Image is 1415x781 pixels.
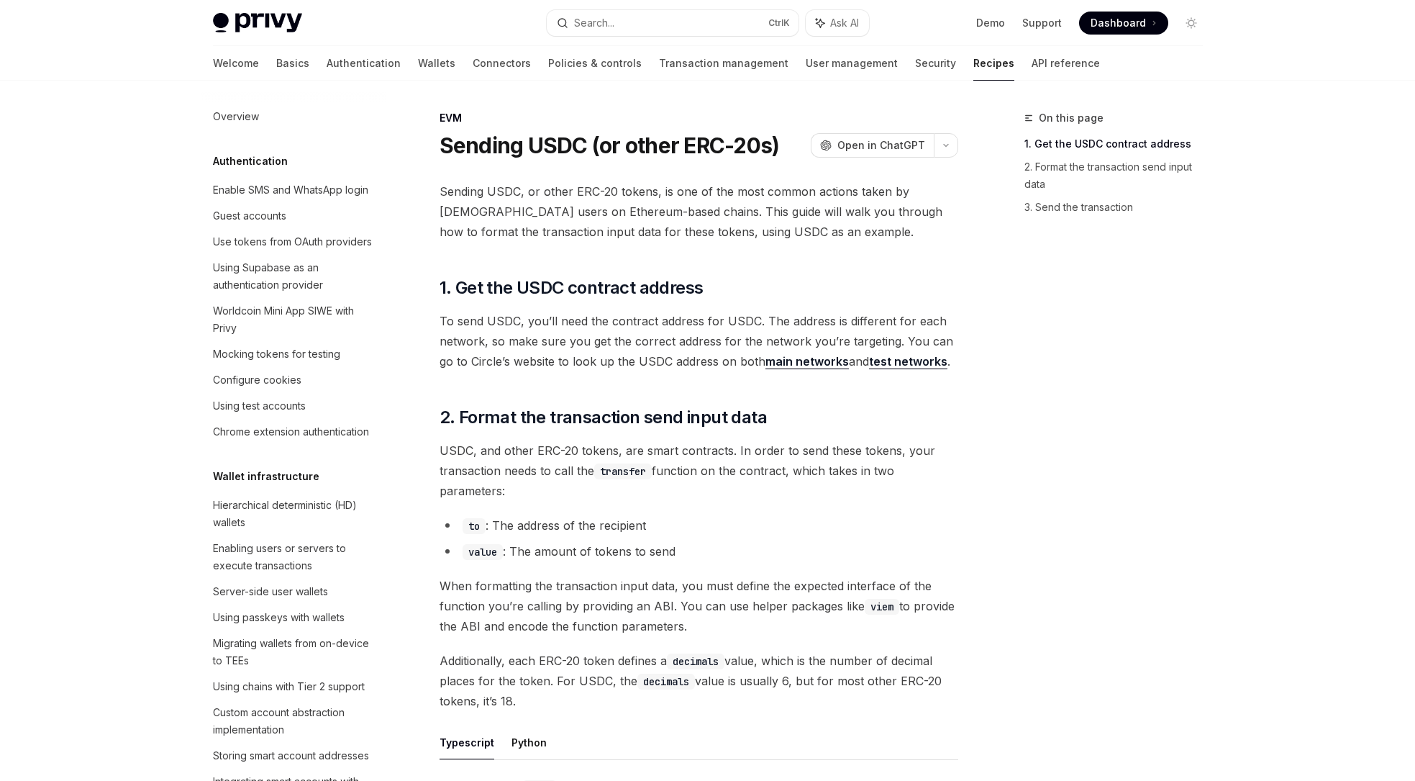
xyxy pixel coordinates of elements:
button: Typescript [440,726,494,759]
a: Demo [976,16,1005,30]
a: Mocking tokens for testing [201,341,386,367]
div: Migrating wallets from on-device to TEEs [213,635,377,669]
code: viem [865,599,899,615]
div: Overview [213,108,259,125]
a: User management [806,46,898,81]
a: 1. Get the USDC contract address [1024,132,1214,155]
span: Sending USDC, or other ERC-20 tokens, is one of the most common actions taken by [DEMOGRAPHIC_DAT... [440,181,958,242]
span: Ctrl K [768,17,790,29]
div: Search... [574,14,614,32]
a: Overview [201,104,386,130]
span: Additionally, each ERC-20 token defines a value, which is the number of decimal places for the to... [440,651,958,711]
div: EVM [440,111,958,125]
a: Transaction management [659,46,788,81]
a: Dashboard [1079,12,1168,35]
li: : The amount of tokens to send [440,541,958,561]
button: Ask AI [806,10,869,36]
a: Support [1022,16,1062,30]
a: Recipes [973,46,1014,81]
div: Using test accounts [213,397,306,415]
span: To send USDC, you’ll need the contract address for USDC. The address is different for each networ... [440,311,958,371]
code: to [463,518,486,534]
div: Server-side user wallets [213,583,328,600]
a: Enable SMS and WhatsApp login [201,177,386,203]
a: Custom account abstraction implementation [201,700,386,743]
a: Connectors [473,46,531,81]
div: Use tokens from OAuth providers [213,233,372,250]
h5: Wallet infrastructure [213,468,319,485]
a: Authentication [327,46,401,81]
code: transfer [594,464,652,479]
div: Worldcoin Mini App SIWE with Privy [213,302,377,337]
button: Python [511,726,547,759]
div: Using chains with Tier 2 support [213,678,365,695]
a: Wallets [418,46,455,81]
a: Chrome extension authentication [201,419,386,445]
a: Basics [276,46,309,81]
div: Enable SMS and WhatsApp login [213,181,368,199]
a: Using chains with Tier 2 support [201,674,386,700]
img: light logo [213,13,302,33]
a: main networks [765,354,849,369]
a: Storing smart account addresses [201,743,386,769]
div: Mocking tokens for testing [213,346,340,363]
button: Toggle dark mode [1180,12,1203,35]
div: Storing smart account addresses [213,747,369,764]
div: Enabling users or servers to execute transactions [213,540,377,574]
a: Using passkeys with wallets [201,605,386,631]
span: USDC, and other ERC-20 tokens, are smart contracts. In order to send these tokens, your transacti... [440,441,958,501]
span: Dashboard [1091,16,1146,30]
a: 3. Send the transaction [1024,196,1214,219]
span: Open in ChatGPT [837,138,925,153]
a: Guest accounts [201,203,386,229]
span: When formatting the transaction input data, you must define the expected interface of the functio... [440,576,958,636]
code: value [463,544,503,560]
a: Configure cookies [201,367,386,393]
button: Open in ChatGPT [811,133,934,158]
span: 2. Format the transaction send input data [440,406,767,429]
a: Hierarchical deterministic (HD) wallets [201,492,386,536]
div: Chrome extension authentication [213,423,369,441]
div: Hierarchical deterministic (HD) wallets [213,497,377,531]
h5: Authentication [213,153,288,170]
div: Using Supabase as an authentication provider [213,259,377,294]
a: API reference [1032,46,1100,81]
a: Security [915,46,956,81]
a: Enabling users or servers to execute transactions [201,536,386,579]
a: Server-side user wallets [201,579,386,605]
a: Using test accounts [201,393,386,419]
a: Use tokens from OAuth providers [201,229,386,255]
a: test networks [869,354,947,369]
span: Ask AI [830,16,859,30]
li: : The address of the recipient [440,515,958,536]
div: Configure cookies [213,371,301,389]
a: Using Supabase as an authentication provider [201,255,386,298]
span: 1. Get the USDC contract address [440,276,704,299]
a: 2. Format the transaction send input data [1024,155,1214,196]
code: decimals [667,654,724,669]
button: Search...CtrlK [547,10,799,36]
div: Guest accounts [213,207,286,225]
a: Policies & controls [548,46,642,81]
a: Migrating wallets from on-device to TEEs [201,631,386,674]
h1: Sending USDC (or other ERC-20s) [440,132,780,158]
span: On this page [1039,109,1104,127]
code: decimals [637,674,695,690]
a: Welcome [213,46,259,81]
div: Using passkeys with wallets [213,609,345,626]
div: Custom account abstraction implementation [213,704,377,739]
a: Worldcoin Mini App SIWE with Privy [201,298,386,341]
